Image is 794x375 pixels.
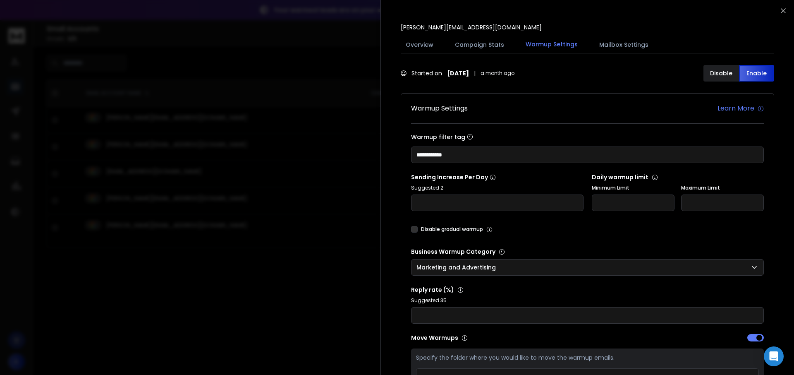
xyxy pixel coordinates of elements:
span: | [474,69,476,77]
button: DisableEnable [703,65,774,82]
div: Open Intercom Messenger [764,346,784,366]
p: Business Warmup Category [411,248,764,256]
p: Suggested 2 [411,185,584,191]
p: Daily warmup limit [592,173,764,181]
a: Learn More [717,103,764,113]
p: Suggested 35 [411,297,764,304]
h1: Warmup Settings [411,103,468,113]
label: Maximum Limit [681,185,764,191]
button: Mailbox Settings [594,36,653,54]
button: Enable [739,65,775,82]
button: Warmup Settings [521,35,583,54]
div: Started on [401,69,514,77]
label: Minimum Limit [592,185,674,191]
p: Reply rate (%) [411,286,764,294]
label: Disable gradual warmup [421,226,483,233]
p: Sending Increase Per Day [411,173,584,181]
button: Campaign Stats [450,36,509,54]
p: Specify the folder where you would like to move the warmup emails. [416,353,759,362]
p: Move Warmups [411,334,585,342]
label: Warmup filter tag [411,134,764,140]
button: Overview [401,36,438,54]
strong: [DATE] [447,69,469,77]
button: Disable [703,65,739,82]
p: [PERSON_NAME][EMAIL_ADDRESS][DOMAIN_NAME] [401,23,542,31]
span: a month ago [481,70,514,77]
p: Marketing and Advertising [416,263,499,272]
